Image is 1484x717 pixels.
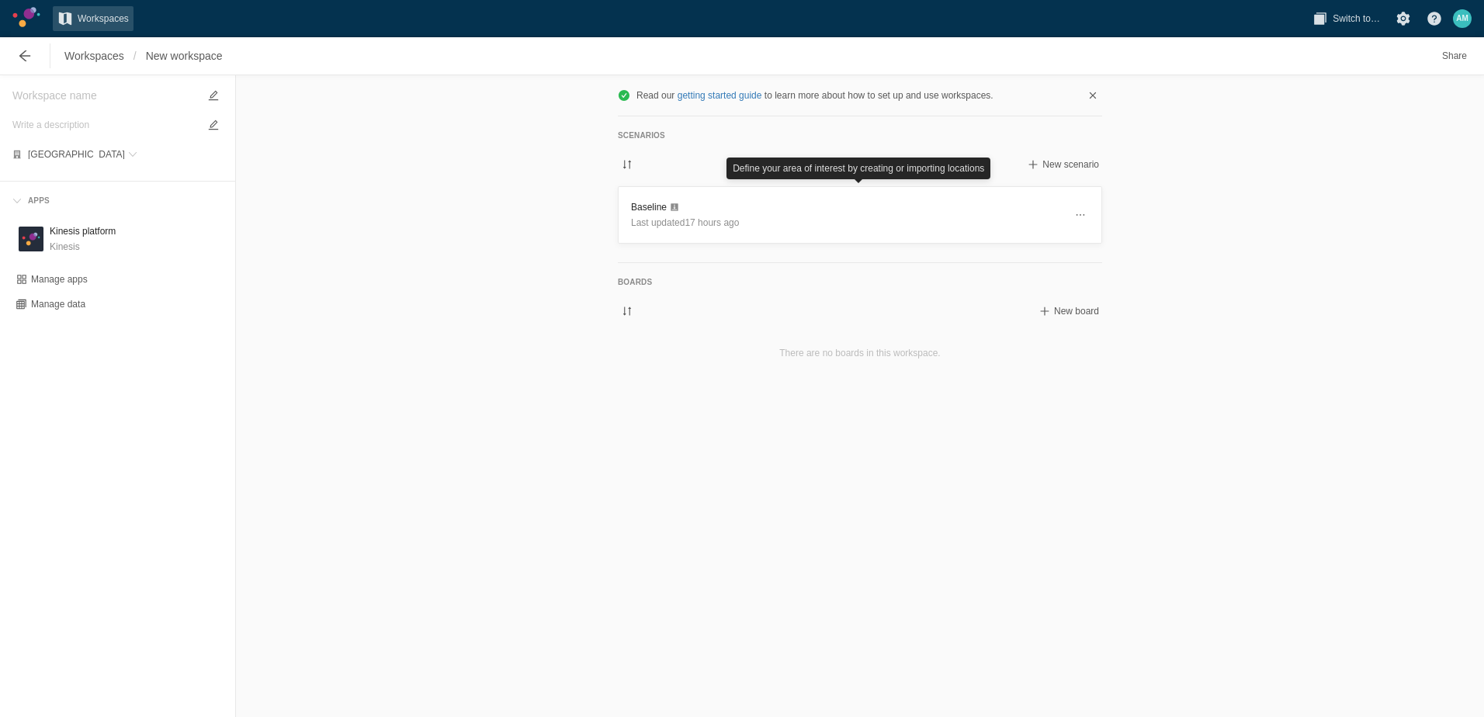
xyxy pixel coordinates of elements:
div: AM [1453,9,1472,28]
span: New scenario [1042,158,1099,171]
h3: Baseline [631,199,1064,215]
span: There are no boards in this workspace. [779,348,940,358]
div: Define your area of interest by creating or importing locations [726,158,990,179]
span: New board [1054,305,1099,317]
button: Switch to… [1308,6,1385,31]
a: Workspaces [60,43,129,68]
span: [GEOGRAPHIC_DATA] [28,150,125,159]
p: Kinesis [50,239,116,255]
a: BaselineLast updated17 hours ago [618,186,1102,244]
span: Workspaces [78,11,129,26]
button: Manage data [12,295,88,313]
span: New workspace [146,48,223,64]
a: New workspace [141,43,227,68]
span: Workspaces [64,48,124,64]
h5: Scenarios [618,129,1102,143]
a: Workspaces [53,6,133,31]
div: Apps [22,194,50,208]
a: getting started guide [678,90,762,101]
button: New board [1035,302,1102,320]
nav: Breadcrumb [60,43,227,68]
button: Manage apps [12,270,91,289]
div: KKinesis logoKinesis platformKinesis [12,220,223,258]
button: New scenario [1024,155,1102,174]
h3: Kinesis platform [50,223,116,239]
span: Last updated 17 hours ago [631,217,739,228]
div: Read our to learn more about how to set up and use workspaces. [630,88,1084,103]
span: Manage data [31,298,85,310]
span: Share [1442,48,1467,64]
h5: Boards [618,275,1102,289]
button: [GEOGRAPHIC_DATA] [28,147,137,162]
div: K [19,227,43,251]
span: Switch to… [1333,11,1380,26]
div: Apps [6,188,229,214]
button: Share [1437,43,1472,68]
span: / [129,43,141,68]
div: Manage apps [31,273,88,286]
